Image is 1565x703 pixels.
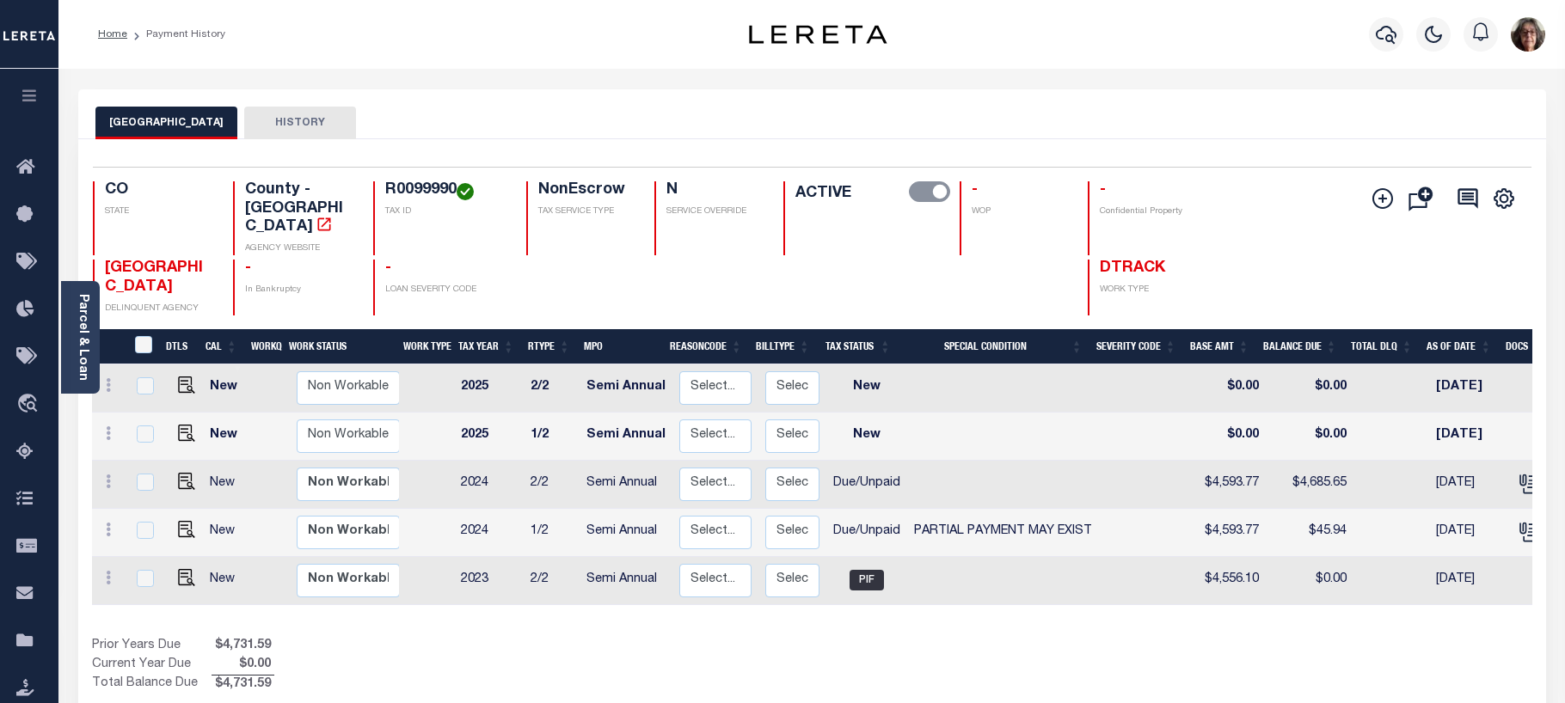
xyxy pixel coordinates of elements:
img: logo-dark.svg [749,25,887,44]
li: Payment History [127,27,225,42]
td: $4,593.77 [1193,461,1266,509]
td: Semi Annual [580,364,672,413]
th: Tax Status: activate to sort column ascending [817,329,898,364]
th: &nbsp; [125,329,160,364]
h4: NonEscrow [538,181,634,200]
td: [DATE] [1429,461,1507,509]
td: $0.00 [1266,557,1353,605]
span: $4,731.59 [212,675,274,694]
button: HISTORY [244,107,356,139]
th: Total DLQ: activate to sort column ascending [1344,329,1420,364]
td: 2025 [454,364,524,413]
p: In Bankruptcy [245,284,353,296]
td: Due/Unpaid [826,461,907,509]
span: $4,731.59 [212,637,274,656]
th: CAL: activate to sort column ascending [199,329,244,364]
th: Work Status [282,329,398,364]
span: PIF [850,570,884,590]
th: &nbsp;&nbsp;&nbsp;&nbsp;&nbsp;&nbsp;&nbsp;&nbsp;&nbsp;&nbsp; [92,329,125,364]
td: 2024 [454,509,524,557]
td: $0.00 [1193,364,1266,413]
td: Semi Annual [580,413,672,461]
span: PARTIAL PAYMENT MAY EXIST [914,525,1092,537]
td: 1/2 [524,509,580,557]
td: New [203,413,250,461]
th: Special Condition: activate to sort column ascending [898,329,1089,364]
th: Balance Due: activate to sort column ascending [1256,329,1344,364]
span: - [245,260,251,276]
p: STATE [105,205,212,218]
th: RType: activate to sort column ascending [521,329,577,364]
td: $4,593.77 [1193,509,1266,557]
a: Parcel & Loan [77,294,89,381]
h4: R0099990 [385,181,505,200]
td: Semi Annual [580,557,672,605]
td: 2025 [454,413,524,461]
label: ACTIVE [795,181,851,205]
td: New [203,557,250,605]
a: Home [98,29,127,40]
p: WOP [972,205,1067,218]
p: WORK TYPE [1100,284,1207,296]
th: Base Amt: activate to sort column ascending [1183,329,1256,364]
h4: County - [GEOGRAPHIC_DATA] [245,181,353,237]
p: SERVICE OVERRIDE [666,205,762,218]
td: New [826,364,907,413]
button: [GEOGRAPHIC_DATA] [95,107,237,139]
span: DTRACK [1100,260,1165,276]
td: $0.00 [1266,364,1353,413]
td: $4,556.10 [1193,557,1266,605]
span: - [1100,182,1106,198]
p: Confidential Property [1100,205,1207,218]
span: - [385,260,391,276]
td: Prior Years Due [92,637,212,656]
td: $45.94 [1266,509,1353,557]
th: Severity Code: activate to sort column ascending [1089,329,1183,364]
th: MPO [577,329,663,364]
td: [DATE] [1429,509,1507,557]
span: - [972,182,978,198]
td: Semi Annual [580,461,672,509]
td: New [203,461,250,509]
th: BillType: activate to sort column ascending [749,329,817,364]
td: Current Year Due [92,656,212,675]
th: Tax Year: activate to sort column ascending [451,329,521,364]
th: As of Date: activate to sort column ascending [1420,329,1499,364]
td: 2/2 [524,461,580,509]
th: DTLS [159,329,199,364]
th: Docs [1499,329,1539,364]
td: New [203,364,250,413]
p: TAX SERVICE TYPE [538,205,634,218]
th: ReasonCode: activate to sort column ascending [663,329,749,364]
i: travel_explore [16,394,44,416]
p: LOAN SEVERITY CODE [385,284,505,296]
h4: CO [105,181,212,200]
td: Due/Unpaid [826,509,907,557]
th: WorkQ [244,329,282,364]
td: 1/2 [524,413,580,461]
td: 2023 [454,557,524,605]
td: 2/2 [524,364,580,413]
p: DELINQUENT AGENCY [105,303,212,315]
td: Semi Annual [580,509,672,557]
td: [DATE] [1429,413,1507,461]
td: $0.00 [1266,413,1353,461]
p: AGENCY WEBSITE [245,242,353,255]
td: 2024 [454,461,524,509]
th: Work Type [396,329,451,364]
td: New [826,413,907,461]
p: TAX ID [385,205,505,218]
td: 2/2 [524,557,580,605]
span: $0.00 [212,656,274,675]
span: [GEOGRAPHIC_DATA] [105,260,203,295]
td: New [203,509,250,557]
h4: N [666,181,762,200]
td: Total Balance Due [92,675,212,694]
td: [DATE] [1429,364,1507,413]
td: [DATE] [1429,557,1507,605]
td: $0.00 [1193,413,1266,461]
td: $4,685.65 [1266,461,1353,509]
